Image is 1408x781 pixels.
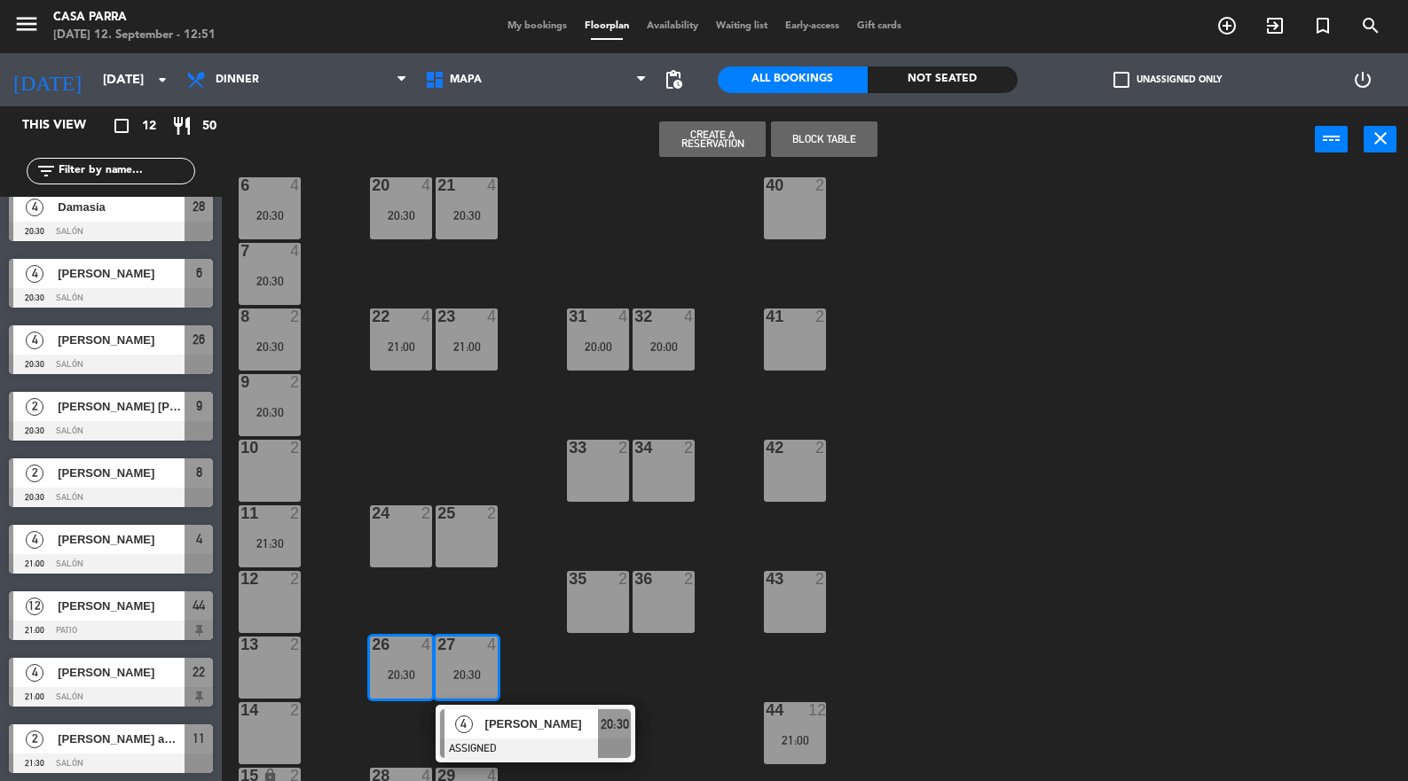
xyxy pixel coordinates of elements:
div: 4 [618,308,629,324]
button: Create a Reservation [659,121,766,157]
span: 26 [193,329,205,350]
div: 20 [372,177,373,193]
button: Block Table [771,121,877,157]
div: 9 [240,374,241,390]
div: 2 [618,440,629,456]
span: 2 [26,730,43,748]
i: close [1370,128,1391,149]
div: 4 [290,177,301,193]
span: [PERSON_NAME] [58,464,185,482]
span: 8 [196,462,202,483]
span: 12 [142,116,156,137]
span: 4 [455,715,473,733]
div: 20:00 [633,340,695,353]
div: 40 [766,177,767,193]
div: 42 [766,440,767,456]
span: 4 [26,531,43,549]
span: [PERSON_NAME] [58,331,185,349]
div: 4 [684,308,695,324]
div: 2 [290,505,301,521]
div: 24 [372,505,373,521]
div: 4 [487,637,498,652]
div: This view [9,115,128,137]
i: crop_square [111,115,132,137]
span: Dinner [216,74,259,86]
span: 20:30 [601,714,629,735]
button: power_input [1315,126,1348,152]
span: Gift cards [848,21,910,31]
div: 2 [421,505,432,521]
div: 20:30 [370,668,432,681]
i: power_settings_new [1352,69,1373,90]
button: close [1364,126,1396,152]
div: Not seated [868,66,1018,93]
input: Filter by name... [57,161,194,181]
span: Damasia [58,198,185,216]
i: exit_to_app [1264,15,1286,36]
span: [PERSON_NAME] amigo [PERSON_NAME] [58,730,185,748]
div: 2 [487,505,498,521]
div: 4 [487,308,498,324]
span: 9 [196,395,202,417]
i: menu [13,11,40,37]
div: 21 [437,177,438,193]
i: restaurant [171,115,193,137]
span: 4 [26,265,43,283]
div: 2 [290,440,301,456]
div: 44 [766,702,767,718]
div: 13 [240,637,241,652]
div: 14 [240,702,241,718]
span: 12 [26,597,43,615]
button: menu [13,11,40,43]
div: 2 [290,571,301,587]
i: add_circle_outline [1216,15,1238,36]
div: 2 [815,440,826,456]
div: 25 [437,505,438,521]
span: 11 [193,728,205,749]
div: 20:30 [436,209,498,222]
div: 2 [815,177,826,193]
label: Unassigned only [1113,72,1222,88]
span: Waiting list [707,21,776,31]
span: [PERSON_NAME] [58,530,185,549]
div: 12 [808,702,826,718]
div: Casa Parra [53,9,216,27]
div: 20:30 [239,340,301,353]
div: All Bookings [718,66,868,93]
span: Mapa [450,74,482,86]
span: [PERSON_NAME] [PERSON_NAME] [58,397,185,416]
div: 36 [634,571,635,587]
span: check_box_outline_blank [1113,72,1129,88]
div: 2 [290,374,301,390]
i: arrow_drop_down [152,69,173,90]
span: [PERSON_NAME] [58,663,185,682]
i: turned_in_not [1312,15,1333,36]
div: 2 [684,440,695,456]
div: 21:00 [370,340,432,353]
div: 2 [618,571,629,587]
div: 2 [815,571,826,587]
span: Floorplan [576,21,638,31]
div: [DATE] 12. September - 12:51 [53,27,216,44]
div: 20:30 [370,209,432,222]
div: 2 [290,308,301,324]
div: 32 [634,308,635,324]
div: 43 [766,571,767,587]
div: 4 [487,177,498,193]
span: 22 [193,661,205,683]
div: 8 [240,308,241,324]
div: 4 [421,637,432,652]
div: 34 [634,440,635,456]
div: 41 [766,308,767,324]
span: 4 [26,664,43,682]
span: 2 [26,398,43,416]
div: 20:30 [239,406,301,418]
span: Availability [638,21,707,31]
div: 20:30 [239,275,301,287]
div: 23 [437,308,438,324]
span: 4 [26,332,43,349]
div: 20:30 [239,209,301,222]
